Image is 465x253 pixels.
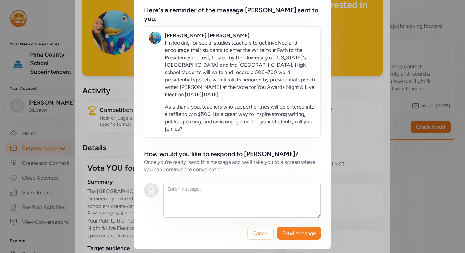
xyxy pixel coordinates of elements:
[165,32,250,39] div: [PERSON_NAME] [PERSON_NAME]
[252,230,268,237] span: Cancel
[149,32,161,44] img: Avatar
[282,230,316,237] span: Send Message
[247,227,274,240] button: Cancel
[144,183,159,198] img: Avatar
[144,150,299,158] div: How would you like to respond to [PERSON_NAME]?
[144,158,321,173] div: Once you're ready, send this message and we'll take you to a screen where you can continue the co...
[144,6,321,23] div: Here's a reminder of the message [PERSON_NAME] sent to you.
[165,39,316,98] p: I’m looking for social studies teachers to get involved and encourage their students to enter the...
[165,103,316,132] p: As a thank-you, teachers who support entries will be entered into a raffle to win $500. It’s a gr...
[277,227,321,240] button: Send Message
